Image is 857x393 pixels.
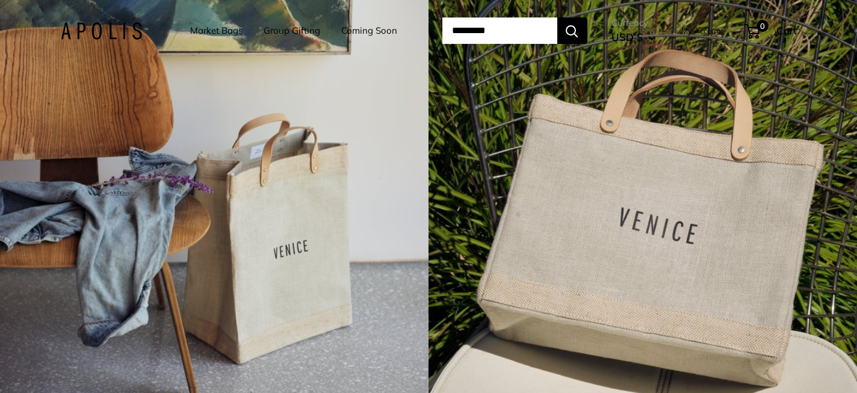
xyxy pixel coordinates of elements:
a: Group Gifting [264,22,320,39]
button: USD $ [611,28,655,47]
a: 0 Cart [745,21,797,40]
a: Coming Soon [341,22,397,39]
span: Currency [611,14,655,31]
span: USD $ [611,31,643,43]
a: My Account [681,23,724,38]
span: 0 [756,20,768,32]
img: Apolis [61,22,142,40]
a: Market Bags [190,22,243,39]
input: Search... [442,17,557,44]
span: Cart [776,24,797,37]
button: Search [557,17,587,44]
